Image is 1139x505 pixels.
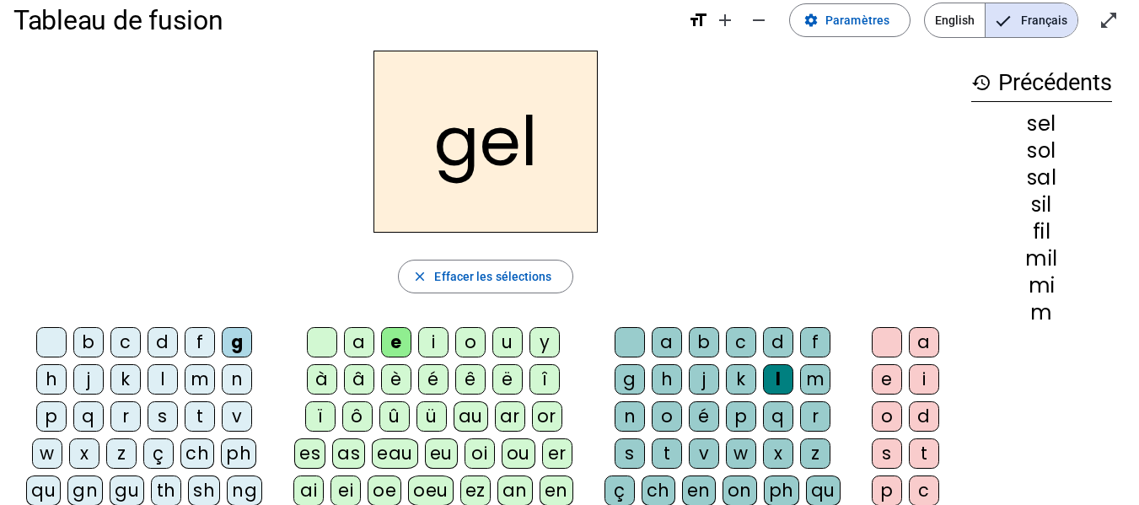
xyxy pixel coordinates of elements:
[110,401,141,432] div: r
[148,327,178,357] div: d
[652,401,682,432] div: o
[800,438,830,469] div: z
[789,3,911,37] button: Paramètres
[185,401,215,432] div: t
[532,401,562,432] div: or
[492,364,523,395] div: ë
[986,3,1077,37] span: Français
[909,327,939,357] div: a
[708,3,742,37] button: Augmenter la taille de la police
[971,141,1112,161] div: sol
[1092,3,1126,37] button: Entrer en plein écran
[381,327,411,357] div: e
[909,401,939,432] div: d
[455,364,486,395] div: ê
[715,10,735,30] mat-icon: add
[454,401,488,432] div: au
[689,364,719,395] div: j
[971,303,1112,323] div: m
[872,401,902,432] div: o
[455,327,486,357] div: o
[689,438,719,469] div: v
[36,401,67,432] div: p
[32,438,62,469] div: w
[332,438,365,469] div: as
[615,438,645,469] div: s
[492,327,523,357] div: u
[305,401,336,432] div: ï
[726,438,756,469] div: w
[381,364,411,395] div: è
[652,327,682,357] div: a
[689,327,719,357] div: b
[825,10,889,30] span: Paramètres
[800,364,830,395] div: m
[529,327,560,357] div: y
[971,249,1112,269] div: mil
[185,327,215,357] div: f
[222,364,252,395] div: n
[434,266,551,287] span: Effacer les sélections
[36,364,67,395] div: h
[872,364,902,395] div: e
[615,401,645,432] div: n
[418,327,449,357] div: i
[222,327,252,357] div: g
[800,327,830,357] div: f
[971,114,1112,134] div: sel
[180,438,214,469] div: ch
[344,327,374,357] div: a
[726,327,756,357] div: c
[763,364,793,395] div: l
[148,401,178,432] div: s
[726,401,756,432] div: p
[763,327,793,357] div: d
[763,401,793,432] div: q
[542,438,572,469] div: er
[615,364,645,395] div: g
[398,260,572,293] button: Effacer les sélections
[185,364,215,395] div: m
[73,364,104,395] div: j
[416,401,447,432] div: ü
[379,401,410,432] div: û
[652,438,682,469] div: t
[222,401,252,432] div: v
[307,364,337,395] div: à
[418,364,449,395] div: é
[373,51,598,233] h2: gel
[971,276,1112,296] div: mi
[425,438,458,469] div: eu
[221,438,256,469] div: ph
[803,13,819,28] mat-icon: settings
[971,222,1112,242] div: fil
[110,327,141,357] div: c
[372,438,418,469] div: eau
[652,364,682,395] div: h
[925,3,985,37] span: English
[495,401,525,432] div: ar
[412,269,427,284] mat-icon: close
[69,438,99,469] div: x
[749,10,769,30] mat-icon: remove
[342,401,373,432] div: ô
[924,3,1078,38] mat-button-toggle-group: Language selection
[465,438,495,469] div: oi
[872,438,902,469] div: s
[1099,10,1119,30] mat-icon: open_in_full
[143,438,174,469] div: ç
[502,438,535,469] div: ou
[742,3,776,37] button: Diminuer la taille de la police
[73,401,104,432] div: q
[971,64,1112,102] h3: Précédents
[689,401,719,432] div: é
[344,364,374,395] div: â
[73,327,104,357] div: b
[763,438,793,469] div: x
[106,438,137,469] div: z
[971,195,1112,215] div: sil
[294,438,325,469] div: es
[110,364,141,395] div: k
[909,438,939,469] div: t
[688,10,708,30] mat-icon: format_size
